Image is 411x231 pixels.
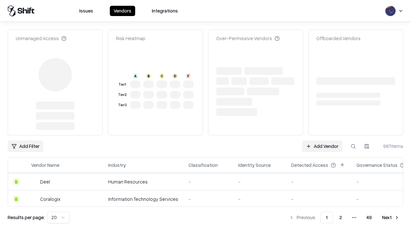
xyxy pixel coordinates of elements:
div: - [291,178,346,185]
div: A [133,73,138,79]
div: Coralogix [40,196,60,202]
button: Vendors [110,6,135,16]
div: Deel [40,178,50,185]
div: D [172,73,178,79]
a: Add Vendor [302,141,342,152]
div: Over-Permissive Vendors [216,35,280,42]
div: - [188,178,228,185]
div: B [13,178,20,185]
img: Coralogix [31,196,38,202]
div: - [291,196,346,202]
div: B [146,73,151,79]
div: - [238,196,281,202]
div: C [159,73,164,79]
button: 1 [320,212,333,223]
button: 49 [361,212,377,223]
div: Industry [108,162,126,168]
button: Integrations [148,6,182,16]
div: Tier 2 [117,92,127,98]
div: Tier 3 [117,102,127,108]
div: 967 items [378,143,403,150]
div: Classification [188,162,218,168]
div: - [188,196,228,202]
div: Information Technology Services [108,196,178,202]
img: Deel [31,178,38,185]
nav: pagination [285,212,403,223]
div: Governance Status [356,162,398,168]
div: Risk Heatmap [116,35,145,42]
div: B [13,196,20,202]
div: Detected Access [291,162,328,168]
div: - [238,178,281,185]
button: Next [378,212,403,223]
div: Human Resources [108,178,178,185]
div: Tier 1 [117,82,127,87]
button: 2 [334,212,347,223]
p: Results per page: [8,214,45,221]
button: Issues [75,6,97,16]
div: F [186,73,191,79]
button: Add Filter [8,141,43,152]
div: Offboarded Vendors [316,35,361,42]
div: Unmanaged Access [16,35,66,42]
div: Identity Source [238,162,271,168]
div: Vendor Name [31,162,59,168]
